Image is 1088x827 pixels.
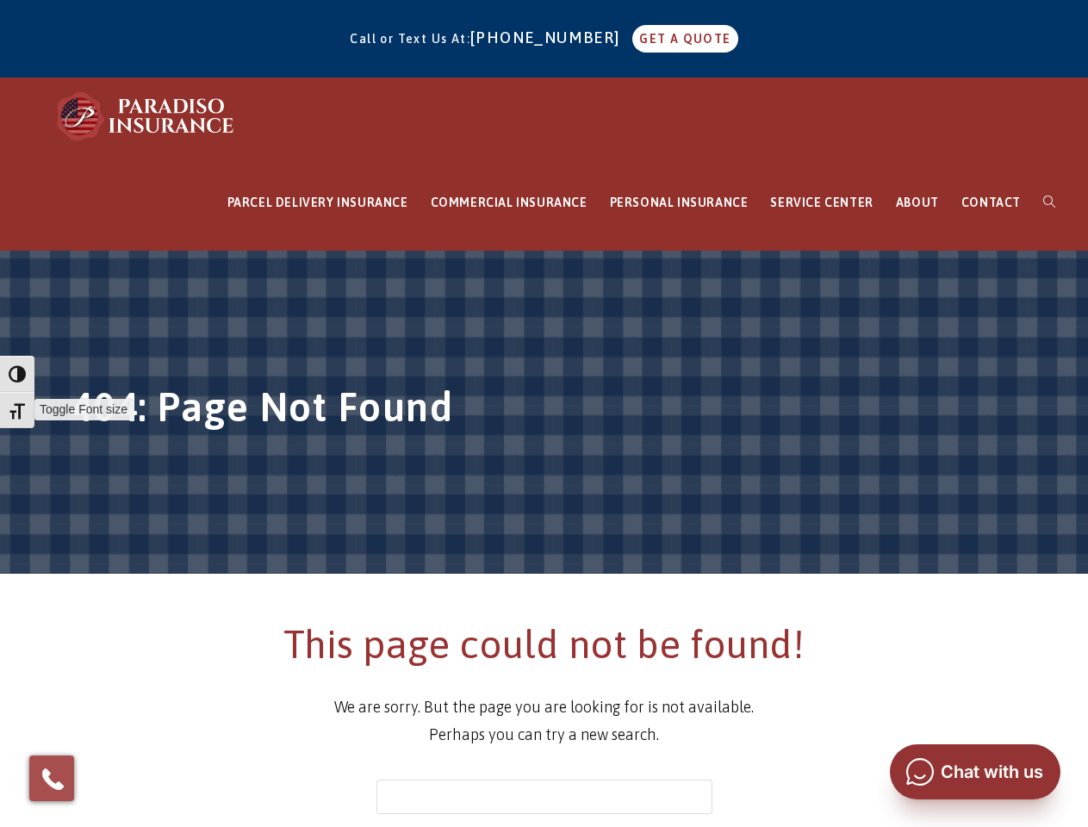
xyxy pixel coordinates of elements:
h1: 404: Page Not Found [71,380,1018,444]
span: SERVICE CENTER [770,196,873,209]
input: Insert search query [376,780,712,814]
img: Paradiso Insurance [52,90,241,142]
a: [PHONE_NUMBER] [470,28,629,47]
span: ABOUT [896,196,939,209]
a: CONTACT [950,155,1032,251]
span: COMMERCIAL INSURANCE [431,196,588,209]
a: GET A QUOTE [632,25,737,53]
span: CONTACT [961,196,1021,209]
form: Search this website [376,780,712,814]
a: SERVICE CENTER [759,155,884,251]
p: We are sorry. But the page you are looking for is not available. Perhaps you can try a new search. [71,693,1018,749]
a: COMMERCIAL INSURANCE [420,155,599,251]
a: PERSONAL INSURANCE [599,155,760,251]
img: Phone icon [39,765,66,793]
h2: This page could not be found! [71,617,1018,672]
span: PARCEL DELIVERY INSURANCE [227,196,408,209]
a: ABOUT [885,155,950,251]
span: PERSONAL INSURANCE [610,196,749,209]
span: Call or Text Us At: [350,32,470,46]
a: PARCEL DELIVERY INSURANCE [216,155,420,251]
span: Toggle Font size [34,399,133,420]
